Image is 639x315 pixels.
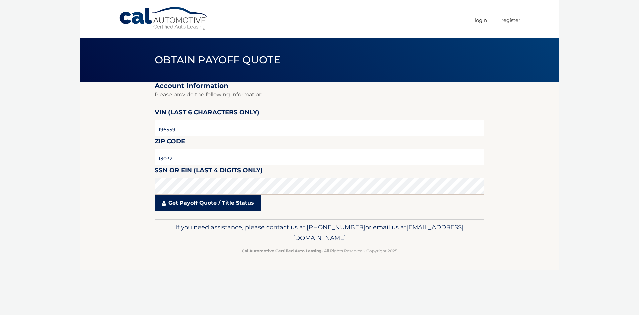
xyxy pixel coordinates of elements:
strong: Cal Automotive Certified Auto Leasing [242,248,321,253]
label: SSN or EIN (last 4 digits only) [155,165,263,178]
a: Register [501,15,520,26]
p: If you need assistance, please contact us at: or email us at [159,222,480,243]
p: - All Rights Reserved - Copyright 2025 [159,247,480,254]
a: Cal Automotive [119,7,209,30]
h2: Account Information [155,82,484,90]
a: Get Payoff Quote / Title Status [155,195,261,211]
span: Obtain Payoff Quote [155,54,280,66]
span: [PHONE_NUMBER] [307,223,365,231]
p: Please provide the following information. [155,90,484,99]
label: Zip Code [155,136,185,149]
label: VIN (last 6 characters only) [155,107,259,120]
a: Login [475,15,487,26]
